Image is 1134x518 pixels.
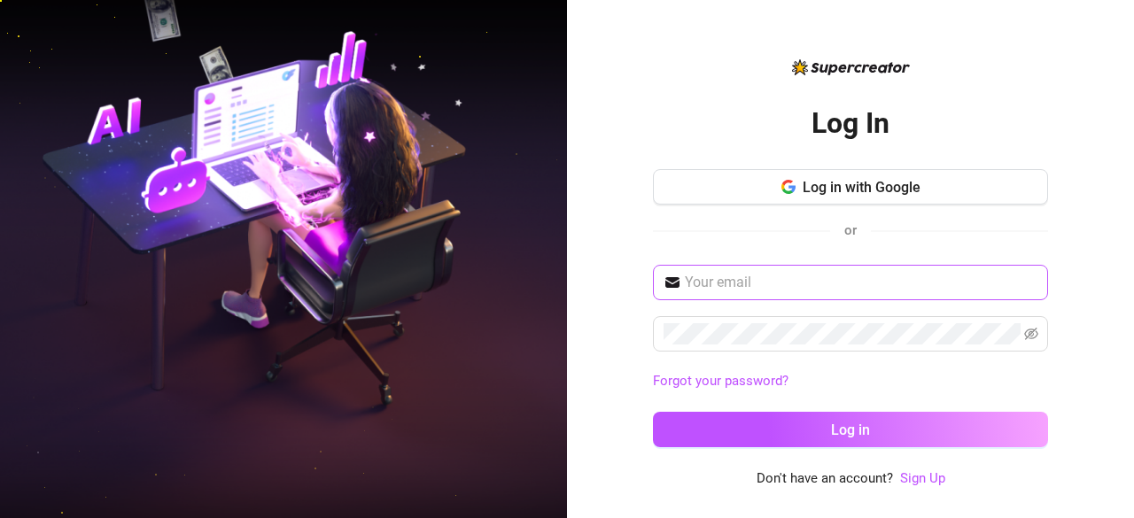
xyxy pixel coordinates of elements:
a: Forgot your password? [653,371,1048,392]
a: Forgot your password? [653,373,788,389]
img: logo-BBDzfeDw.svg [792,59,910,75]
span: Log in with Google [803,179,920,196]
span: Log in [831,421,870,438]
button: Log in with Google [653,169,1048,205]
span: or [844,222,857,238]
span: eye-invisible [1024,327,1038,341]
a: Sign Up [900,470,945,486]
span: Don't have an account? [757,468,893,490]
a: Sign Up [900,468,945,490]
button: Log in [653,412,1048,447]
input: Your email [685,272,1037,293]
h2: Log In [812,105,889,142]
